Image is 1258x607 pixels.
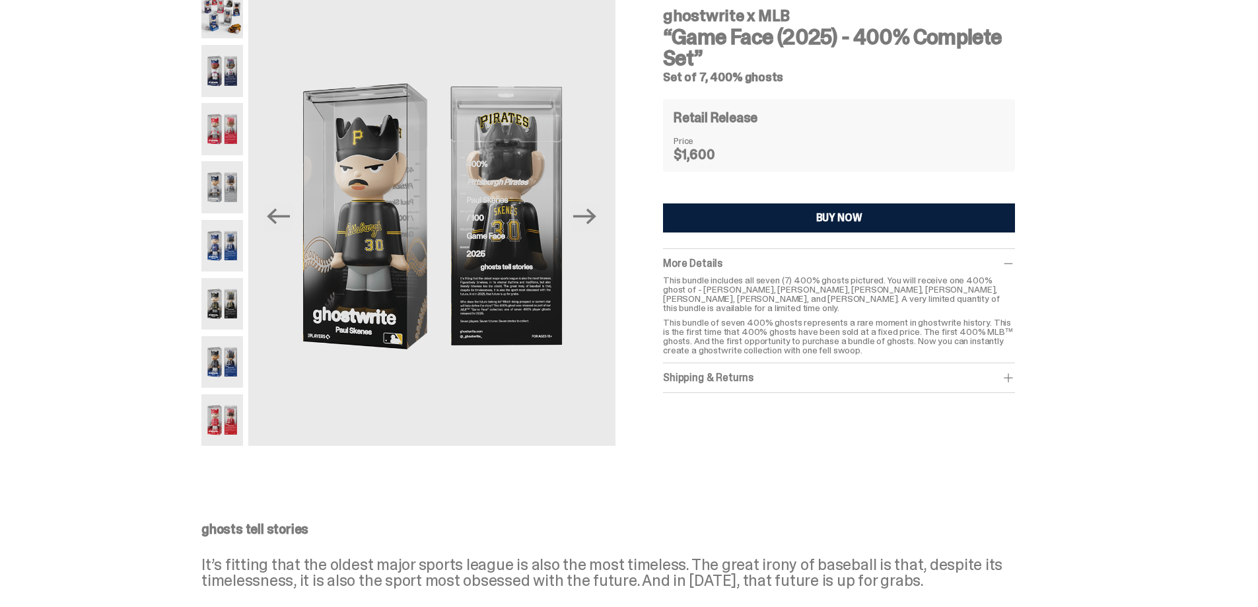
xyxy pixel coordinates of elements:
button: BUY NOW [663,203,1015,232]
img: 04-ghostwrite-mlb-game-face-complete-set-aaron-judge.png [201,161,243,213]
img: 08-ghostwrite-mlb-game-face-complete-set-mike-trout.png [201,394,243,446]
p: It’s fitting that the oldest major sports league is also the most timeless. The great irony of ba... [201,557,1047,589]
h4: Retail Release [674,111,757,124]
dd: $1,600 [674,148,740,161]
img: 03-ghostwrite-mlb-game-face-complete-set-bryce-harper.png [201,103,243,155]
h5: Set of 7, 400% ghosts [663,71,1015,83]
img: 06-ghostwrite-mlb-game-face-complete-set-paul-skenes.png [201,278,243,330]
h4: ghostwrite x MLB [663,8,1015,24]
p: This bundle of seven 400% ghosts represents a rare moment in ghostwrite history. This is the firs... [663,318,1015,355]
p: This bundle includes all seven (7) 400% ghosts pictured. You will receive one 400% ghost of - [PE... [663,275,1015,312]
dt: Price [674,136,740,145]
div: BUY NOW [816,213,862,223]
div: Shipping & Returns [663,371,1015,384]
img: 02-ghostwrite-mlb-game-face-complete-set-ronald-acuna-jr.png [201,45,243,96]
button: Next [571,202,600,231]
img: 07-ghostwrite-mlb-game-face-complete-set-juan-soto.png [201,336,243,388]
h3: “Game Face (2025) - 400% Complete Set” [663,26,1015,69]
button: Previous [264,202,293,231]
p: ghosts tell stories [201,522,1047,536]
span: More Details [663,256,722,270]
img: 05-ghostwrite-mlb-game-face-complete-set-shohei-ohtani.png [201,220,243,271]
